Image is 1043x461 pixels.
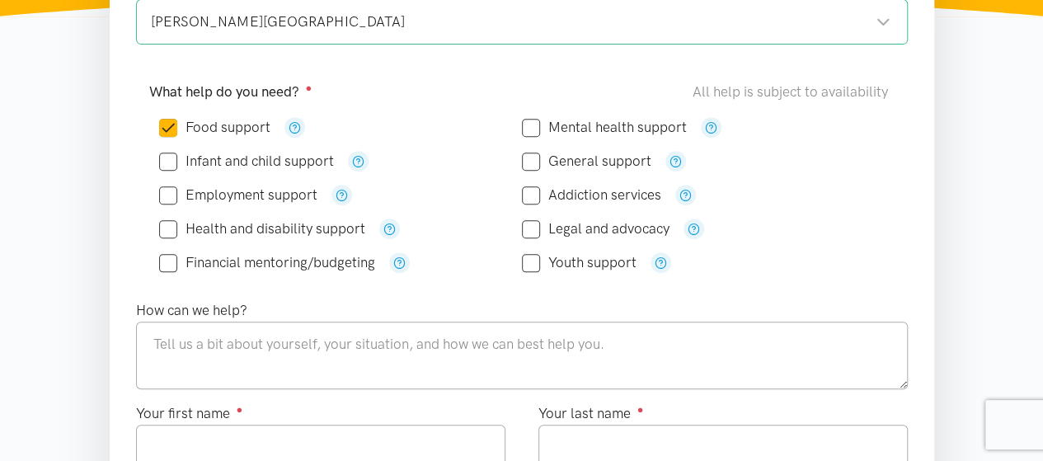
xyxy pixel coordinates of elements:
[693,81,895,103] div: All help is subject to availability
[149,81,312,103] label: What help do you need?
[159,188,317,202] label: Employment support
[522,120,687,134] label: Mental health support
[159,222,365,236] label: Health and disability support
[159,154,334,168] label: Infant and child support
[136,299,247,322] label: How can we help?
[159,120,270,134] label: Food support
[306,82,312,94] sup: ●
[136,402,243,425] label: Your first name
[522,256,637,270] label: Youth support
[151,11,890,33] div: [PERSON_NAME][GEOGRAPHIC_DATA]
[237,403,243,416] sup: ●
[159,256,375,270] label: Financial mentoring/budgeting
[538,402,644,425] label: Your last name
[637,403,644,416] sup: ●
[522,222,669,236] label: Legal and advocacy
[522,188,661,202] label: Addiction services
[522,154,651,168] label: General support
